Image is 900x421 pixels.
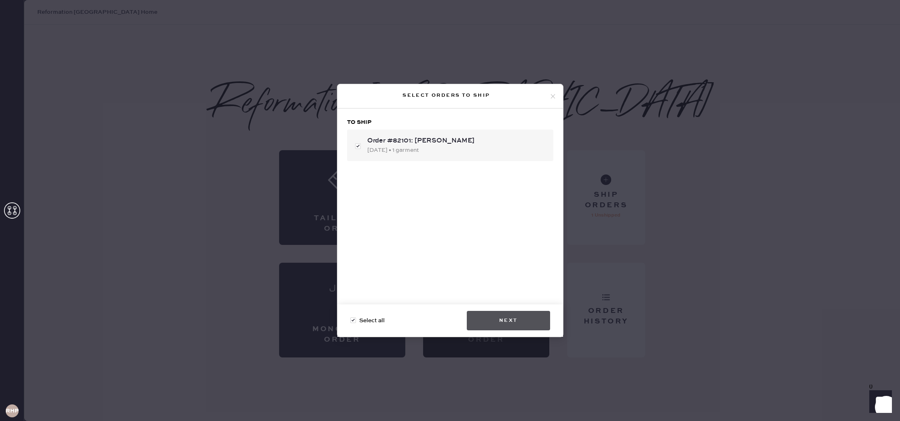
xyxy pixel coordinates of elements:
[6,408,19,414] h3: RHPA
[862,385,896,419] iframe: Front Chat
[359,316,385,325] span: Select all
[467,311,550,330] button: Next
[344,91,549,100] div: Select orders to ship
[367,136,547,146] div: Order #82101: [PERSON_NAME]
[367,146,547,155] div: [DATE] • 1 garment
[347,118,553,126] h3: To ship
